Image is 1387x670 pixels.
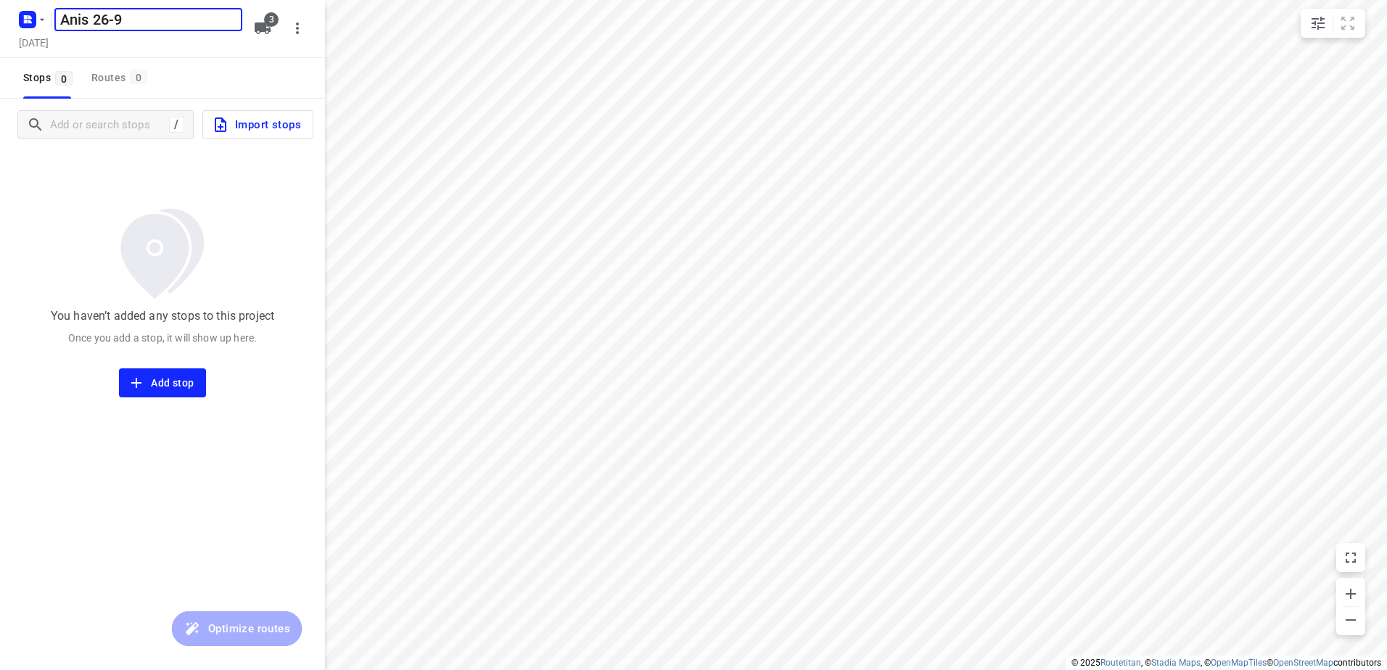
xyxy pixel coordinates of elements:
h5: Project date [13,34,54,51]
div: Routes [91,69,152,87]
span: Add stop [131,374,194,392]
span: Stops [23,69,77,87]
span: Import stops [212,115,301,134]
a: Routetitan [1100,658,1141,668]
a: Stadia Maps [1151,658,1201,668]
button: 3 [248,14,277,43]
button: Import stops [202,110,313,139]
a: OpenMapTiles [1211,658,1267,668]
span: 0 [55,71,73,86]
button: Map settings [1304,9,1333,38]
a: OpenStreetMap [1273,658,1333,668]
button: Optimize routes [172,611,302,646]
p: Once you add a stop, it will show up here. [68,331,257,345]
button: Add stop [119,368,205,397]
input: Add or search stops [50,114,169,136]
a: Import stops [194,110,313,139]
button: More [283,14,312,43]
div: small contained button group [1301,9,1365,38]
span: 0 [130,70,147,84]
p: You haven’t added any stops to this project [51,307,274,325]
span: 3 [264,12,279,27]
li: © 2025 , © , © © contributors [1071,658,1381,668]
div: / [169,117,184,133]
